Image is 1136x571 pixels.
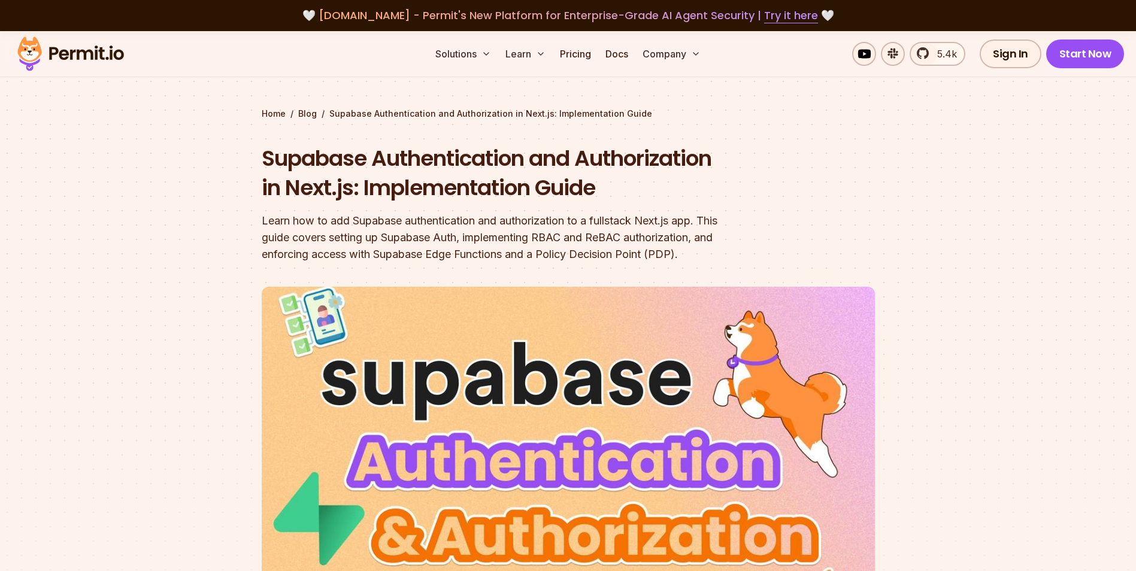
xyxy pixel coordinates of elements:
button: Company [638,42,705,66]
div: / / [262,108,875,120]
div: 🤍 🤍 [29,7,1107,24]
span: [DOMAIN_NAME] - Permit's New Platform for Enterprise-Grade AI Agent Security | [319,8,818,23]
a: Sign In [980,40,1041,68]
div: Learn how to add Supabase authentication and authorization to a fullstack Next.js app. This guide... [262,212,722,263]
img: Permit logo [12,34,129,74]
button: Solutions [431,42,496,66]
a: 5.4k [910,42,965,66]
h1: Supabase Authentication and Authorization in Next.js: Implementation Guide [262,144,722,203]
a: Start Now [1046,40,1125,68]
a: Docs [601,42,633,66]
span: 5.4k [930,47,957,61]
a: Pricing [555,42,596,66]
a: Try it here [764,8,818,23]
a: Blog [298,108,317,120]
button: Learn [501,42,550,66]
a: Home [262,108,286,120]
